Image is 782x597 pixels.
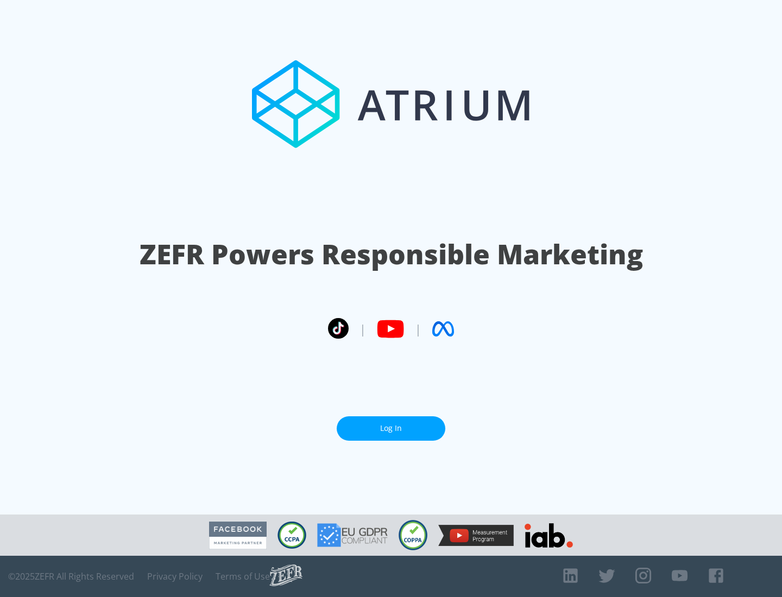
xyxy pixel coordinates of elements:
span: | [360,321,366,337]
img: GDPR Compliant [317,523,388,547]
a: Privacy Policy [147,571,203,582]
img: IAB [525,523,573,548]
img: Facebook Marketing Partner [209,522,267,549]
span: | [415,321,421,337]
img: COPPA Compliant [399,520,427,550]
h1: ZEFR Powers Responsible Marketing [140,236,643,273]
a: Terms of Use [216,571,270,582]
img: CCPA Compliant [278,522,306,549]
span: © 2025 ZEFR All Rights Reserved [8,571,134,582]
a: Log In [337,416,445,441]
img: YouTube Measurement Program [438,525,514,546]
